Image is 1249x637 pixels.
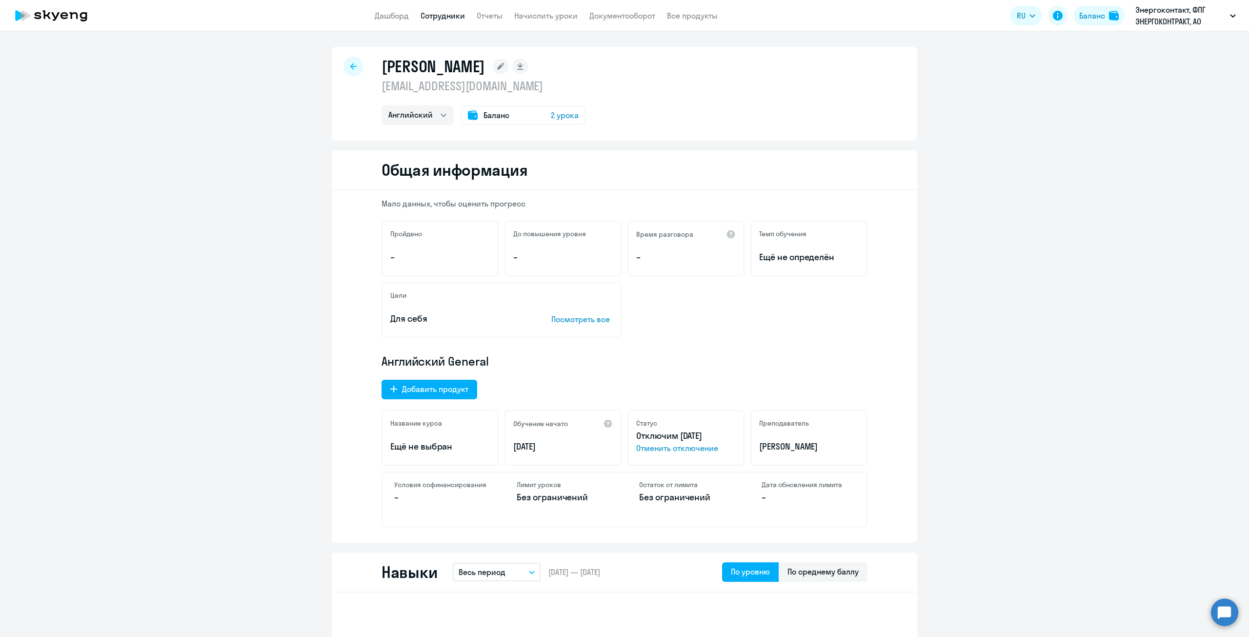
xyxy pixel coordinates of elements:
button: Энергоконтакт, ФПГ ЭНЕРГОКОНТРАКТ, АО [1130,4,1241,27]
h5: Пройдено [390,229,422,238]
a: Дашборд [375,11,409,21]
button: Балансbalance [1073,6,1125,25]
button: Добавить продукт [382,380,477,399]
h5: Преподаватель [759,419,809,428]
a: Сотрудники [421,11,465,21]
p: [EMAIL_ADDRESS][DOMAIN_NAME] [382,78,585,94]
span: [DATE] — [DATE] [548,567,600,577]
p: Мало данных, чтобы оценить прогресс [382,198,867,209]
h5: Темп обучения [759,229,806,238]
p: – [394,491,487,504]
h5: Обучение начато [513,419,568,428]
p: – [390,251,490,264]
button: RU [1010,6,1042,25]
h5: До повышения уровня [513,229,586,238]
a: Начислить уроки [514,11,578,21]
h5: Название курса [390,419,442,428]
p: Без ограничений [517,491,610,504]
span: 2 урока [551,109,579,121]
span: RU [1017,10,1026,21]
h5: Время разговора [636,230,693,239]
h4: Условия софинансирования [394,480,487,489]
span: Баланс [483,109,509,121]
span: Отключим [DATE] [636,430,702,441]
button: Весь период [453,563,541,581]
div: Баланс [1079,10,1105,21]
h4: Остаток от лимита [639,480,732,489]
h2: Общая информация [382,160,527,180]
span: Отменить отключение [636,442,736,454]
div: По уровню [731,566,770,577]
a: Все продукты [667,11,718,21]
h5: Цели [390,291,406,300]
a: Документооборот [589,11,655,21]
a: Отчеты [477,11,503,21]
p: Без ограничений [639,491,732,504]
div: Добавить продукт [402,383,468,395]
img: balance [1109,11,1119,21]
p: Для себя [390,312,521,325]
p: [DATE] [513,440,613,453]
h4: Дата обновления лимита [762,480,855,489]
span: Ещё не определён [759,251,859,264]
p: [PERSON_NAME] [759,440,859,453]
p: Энергоконтакт, ФПГ ЭНЕРГОКОНТРАКТ, АО [1135,4,1226,27]
p: – [513,251,613,264]
p: Посмотреть все [551,313,613,325]
p: Весь период [459,566,505,578]
h4: Лимит уроков [517,480,610,489]
h2: Навыки [382,562,437,582]
span: Английский General [382,353,489,369]
p: – [762,491,855,504]
h1: [PERSON_NAME] [382,57,485,76]
p: Ещё не выбран [390,440,490,453]
p: – [636,251,736,264]
div: По среднему баллу [787,566,859,577]
h5: Статус [636,419,657,428]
